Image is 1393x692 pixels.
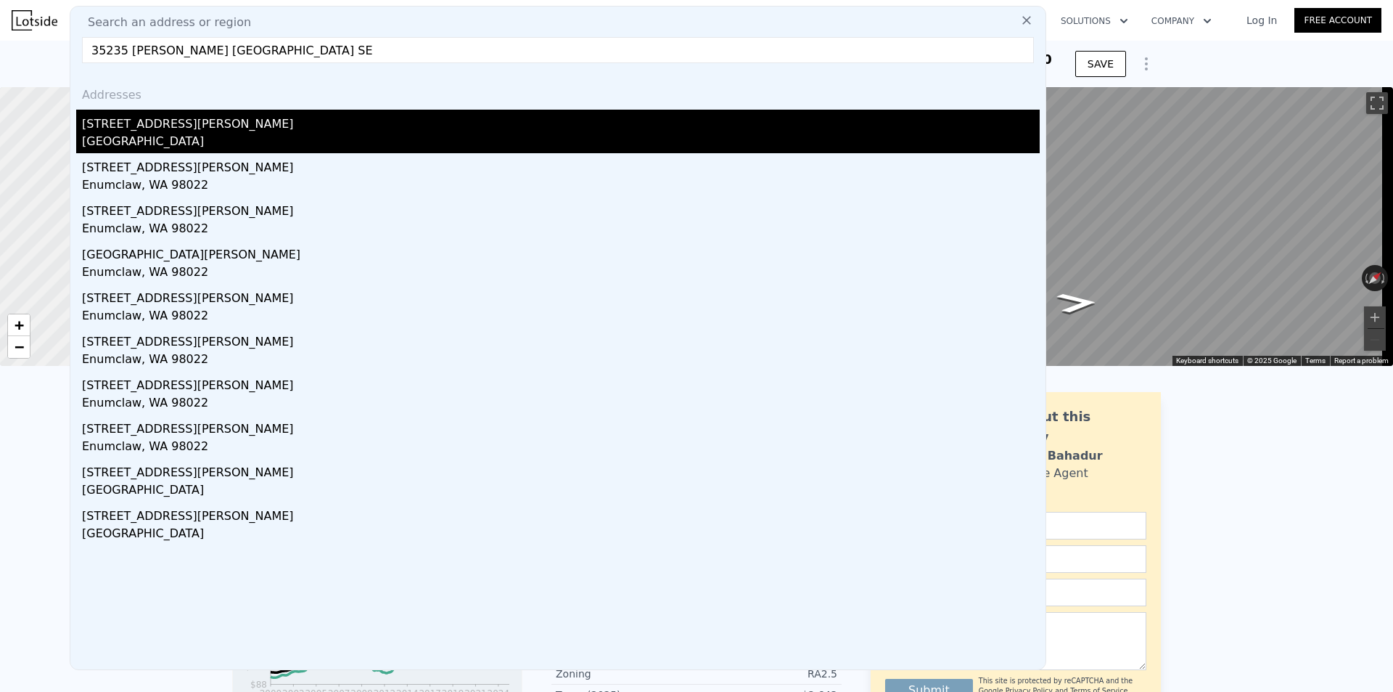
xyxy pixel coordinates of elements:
tspan: $143 [245,662,267,672]
div: Ask about this property [985,407,1146,447]
button: Zoom in [1364,306,1386,328]
img: Lotside [12,10,57,30]
button: Show Options [1132,49,1161,78]
tspan: $88 [250,680,267,690]
div: Zoning [556,667,696,681]
div: Enumclaw, WA 98022 [82,307,1040,327]
div: [STREET_ADDRESS][PERSON_NAME] [82,502,1040,525]
span: + [15,316,24,334]
div: [GEOGRAPHIC_DATA] [82,133,1040,153]
div: [GEOGRAPHIC_DATA] [82,525,1040,545]
div: [STREET_ADDRESS][PERSON_NAME] [82,153,1040,176]
button: Rotate counterclockwise [1362,265,1370,291]
div: [GEOGRAPHIC_DATA] [82,481,1040,502]
div: Enumclaw, WA 98022 [82,394,1040,415]
div: [STREET_ADDRESS][PERSON_NAME] [82,327,1040,351]
div: Siddhant Bahadur [985,447,1103,465]
button: Reset the view [1362,265,1388,291]
div: [STREET_ADDRESS][PERSON_NAME] [82,371,1040,394]
div: Enumclaw, WA 98022 [82,264,1040,284]
a: Log In [1229,13,1294,28]
a: Free Account [1294,8,1381,33]
button: SAVE [1075,51,1126,77]
div: RA2.5 [696,667,837,681]
div: [GEOGRAPHIC_DATA][PERSON_NAME] [82,240,1040,264]
button: Zoom out [1364,329,1386,351]
div: [STREET_ADDRESS][PERSON_NAME] [82,197,1040,220]
div: Enumclaw, WA 98022 [82,220,1040,240]
a: Report a problem [1334,357,1389,365]
div: Enumclaw, WA 98022 [82,351,1040,371]
span: © 2025 Google [1247,357,1297,365]
button: Toggle fullscreen view [1366,92,1388,114]
div: Enumclaw, WA 98022 [82,176,1040,197]
div: [STREET_ADDRESS][PERSON_NAME] [82,415,1040,438]
button: Company [1140,8,1223,34]
button: Solutions [1049,8,1140,34]
span: − [15,338,24,356]
button: Rotate clockwise [1381,265,1389,291]
path: Go Northeast, Veazie Cumberland Rd SE [1040,288,1114,318]
div: Enumclaw, WA 98022 [82,438,1040,458]
div: [STREET_ADDRESS][PERSON_NAME] [82,284,1040,307]
a: Zoom in [8,314,30,336]
div: [STREET_ADDRESS][PERSON_NAME] [82,458,1040,481]
span: Search an address or region [76,14,251,31]
a: Terms (opens in new tab) [1305,357,1326,365]
div: Addresses [76,75,1040,110]
input: Enter an address, city, region, neighborhood or zip code [82,37,1034,63]
div: [STREET_ADDRESS][PERSON_NAME] [82,110,1040,133]
button: Keyboard shortcuts [1176,356,1238,366]
a: Zoom out [8,336,30,358]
